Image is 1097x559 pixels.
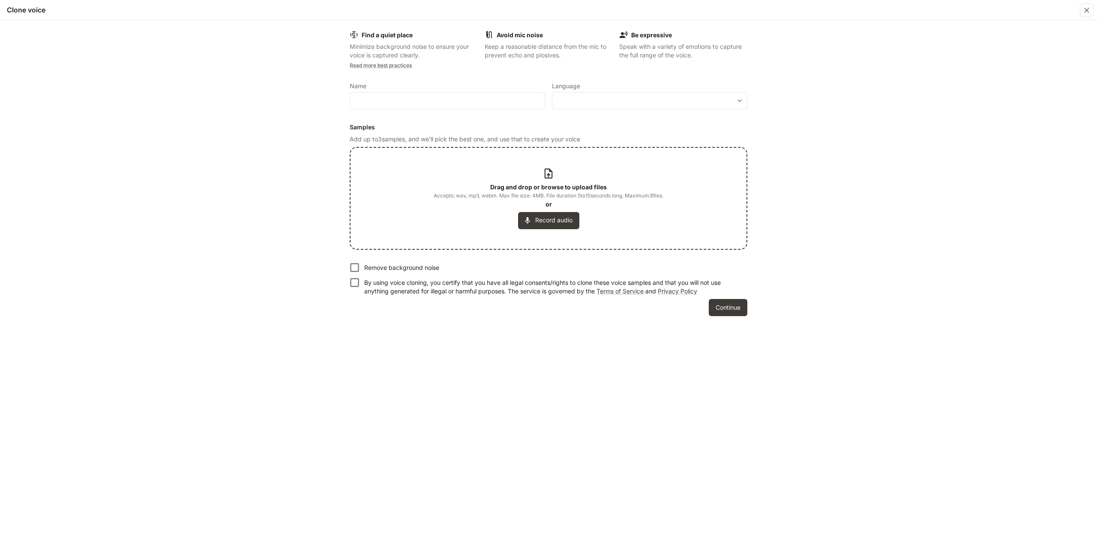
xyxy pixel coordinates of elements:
b: or [546,200,552,208]
h5: Clone voice [7,5,45,15]
button: Continue [709,299,747,316]
b: Find a quiet place [362,31,413,39]
h6: Samples [350,123,747,132]
a: Terms of Service [596,287,644,295]
a: Read more best practices [350,62,412,69]
p: By using voice cloning, you certify that you have all legal consents/rights to clone these voice ... [364,278,740,296]
p: Language [552,83,580,89]
p: Keep a reasonable distance from the mic to prevent echo and plosives. [485,42,613,60]
p: Name [350,83,366,89]
div: ​ [552,96,747,105]
p: Minimize background noise to ensure your voice is captured clearly. [350,42,478,60]
button: Record audio [518,212,579,229]
span: Accepts: wav, mp3, webm. Max file size: 4MB. File duration 5 to 15 seconds long. Maximum 3 files. [434,191,663,200]
a: Privacy Policy [658,287,697,295]
b: Avoid mic noise [497,31,543,39]
b: Drag and drop or browse to upload files [490,183,607,191]
p: Speak with a variety of emotions to capture the full range of the voice. [619,42,747,60]
p: Remove background noise [364,263,439,272]
b: Be expressive [631,31,672,39]
p: Add up to 3 samples, and we'll pick the best one, and use that to create your voice [350,135,747,143]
